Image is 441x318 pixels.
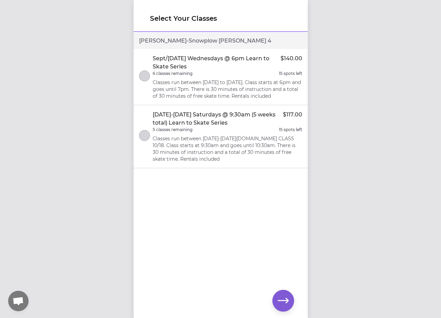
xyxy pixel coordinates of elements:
[139,130,150,141] button: select class
[283,111,302,127] p: $117.00
[8,291,29,311] a: Open chat
[279,71,302,76] p: 15 spots left
[279,127,302,132] p: 15 spots left
[281,54,302,71] p: $140.00
[153,135,302,162] p: Classes run between [DATE]-[DATE][DOMAIN_NAME] CLASS 10/18. Class starts at 9:30am and goes until...
[150,14,291,23] h1: Select Your Classes
[153,79,302,99] p: Classes run between [DATE] to [DATE]. Class starts at 6pm and goes until 7pm. There is 30 minutes...
[153,127,192,132] p: 5 classes remaining
[153,54,281,71] p: Sept/[DATE] Wednesdays @ 6pm Learn to Skate Series
[153,71,192,76] p: 6 classes remaining
[139,70,150,81] button: select class
[134,33,308,49] div: [PERSON_NAME] - Snowplow [PERSON_NAME] 4
[153,111,283,127] p: [DATE]-[DATE] Saturdays @ 9:30am (5 weeks total) Learn to Skate Series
